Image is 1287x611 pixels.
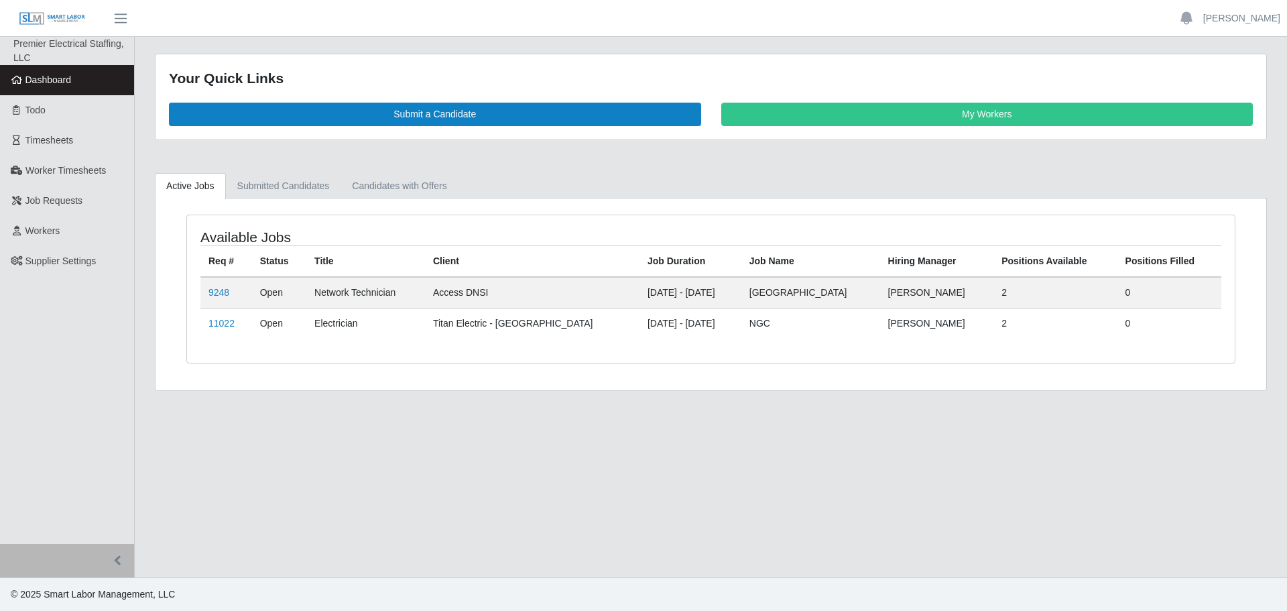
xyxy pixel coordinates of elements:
[25,225,60,236] span: Workers
[200,229,614,245] h4: Available Jobs
[1117,277,1221,309] td: 0
[1117,245,1221,277] th: Positions Filled
[169,68,1253,89] div: Your Quick Links
[880,245,994,277] th: Hiring Manager
[11,589,175,600] span: © 2025 Smart Labor Management, LLC
[306,277,425,309] td: Network Technician
[741,308,880,339] td: NGC
[200,245,252,277] th: Req #
[425,308,639,339] td: Titan Electric - [GEOGRAPHIC_DATA]
[252,245,306,277] th: Status
[169,103,701,126] a: Submit a Candidate
[25,165,106,176] span: Worker Timesheets
[993,277,1117,309] td: 2
[252,308,306,339] td: Open
[25,74,72,85] span: Dashboard
[306,308,425,339] td: Electrician
[741,277,880,309] td: [GEOGRAPHIC_DATA]
[425,245,639,277] th: Client
[306,245,425,277] th: Title
[13,38,124,63] span: Premier Electrical Staffing, LLC
[25,105,46,115] span: Todo
[19,11,86,26] img: SLM Logo
[741,245,880,277] th: Job Name
[639,277,741,309] td: [DATE] - [DATE]
[208,287,229,298] a: 9248
[226,173,341,199] a: Submitted Candidates
[993,308,1117,339] td: 2
[1117,308,1221,339] td: 0
[25,135,74,146] span: Timesheets
[639,308,741,339] td: [DATE] - [DATE]
[425,277,639,309] td: Access DNSI
[155,173,226,199] a: Active Jobs
[880,277,994,309] td: [PERSON_NAME]
[252,277,306,309] td: Open
[880,308,994,339] td: [PERSON_NAME]
[25,195,83,206] span: Job Requests
[721,103,1253,126] a: My Workers
[208,318,235,329] a: 11022
[993,245,1117,277] th: Positions Available
[639,245,741,277] th: Job Duration
[25,256,97,266] span: Supplier Settings
[341,173,458,199] a: Candidates with Offers
[1203,11,1280,25] a: [PERSON_NAME]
